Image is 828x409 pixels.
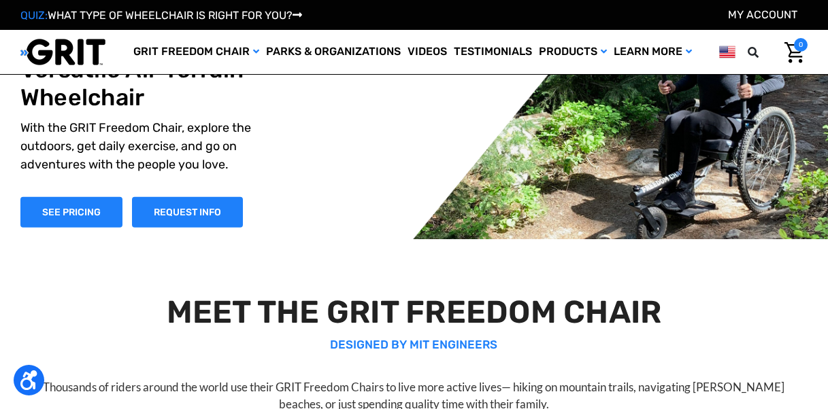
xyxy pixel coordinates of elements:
span: QUIZ: [20,9,48,22]
img: us.png [719,43,735,60]
input: Search [754,38,774,67]
h1: The World's Most Versatile All-Terrain Wheelchair [20,29,252,111]
a: Videos [404,30,450,74]
a: Shop Now [20,197,122,228]
span: 0 [794,38,808,52]
a: QUIZ:WHAT TYPE OF WHEELCHAIR IS RIGHT FOR YOU? [20,9,302,22]
img: Cart [784,42,804,63]
a: Testimonials [450,30,535,74]
a: Slide number 1, Request Information [132,197,243,228]
a: Cart with 0 items [774,38,808,67]
p: DESIGNED BY MIT ENGINEERS [20,336,807,354]
a: Learn More [610,30,695,74]
p: With the GRIT Freedom Chair, explore the outdoors, get daily exercise, and go on adventures with ... [20,119,252,174]
img: GRIT All-Terrain Wheelchair and Mobility Equipment [20,38,105,66]
a: GRIT Freedom Chair [130,30,263,74]
a: Parks & Organizations [263,30,404,74]
a: Products [535,30,610,74]
a: Account [728,8,797,21]
h2: MEET THE GRIT FREEDOM CHAIR [20,294,807,331]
